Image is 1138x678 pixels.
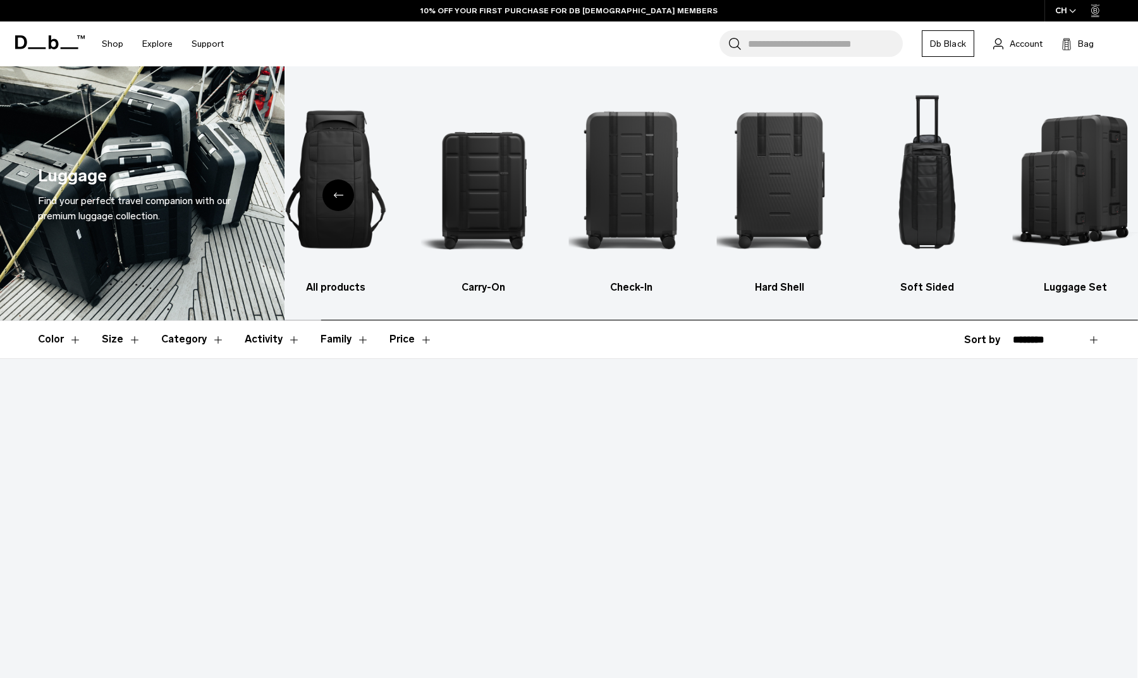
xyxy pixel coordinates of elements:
h3: Hard Shell [716,280,842,295]
button: Toggle Filter [321,321,369,358]
h3: All products [273,280,399,295]
li: 3 / 6 [568,85,694,295]
button: Toggle Filter [161,321,224,358]
a: Db All products [273,85,399,295]
button: Toggle Filter [102,321,141,358]
a: Explore [142,21,173,66]
span: Bag [1078,37,1094,51]
h3: Carry-On [420,280,546,295]
li: 6 / 6 [1012,85,1138,295]
img: Db [1012,85,1138,274]
a: Db Check-In [568,85,694,295]
li: 5 / 6 [864,85,990,295]
h3: Check-In [568,280,694,295]
nav: Main Navigation [92,21,233,66]
img: Db [864,85,990,274]
img: Db [273,85,399,274]
a: Account [993,36,1043,51]
img: Db [568,85,694,274]
a: Db Luggage Set [1012,85,1138,295]
li: 2 / 6 [420,85,546,295]
li: 4 / 6 [716,85,842,295]
h3: Luggage Set [1012,280,1138,295]
button: Bag [1062,36,1094,51]
a: Shop [102,21,123,66]
button: Toggle Filter [38,321,82,358]
h1: Luggage [38,163,107,189]
img: Db [420,85,546,274]
a: 10% OFF YOUR FIRST PURCHASE FOR DB [DEMOGRAPHIC_DATA] MEMBERS [420,5,718,16]
button: Toggle Price [389,321,432,358]
span: Find your perfect travel companion with our premium luggage collection. [38,195,231,222]
a: Db Soft Sided [864,85,990,295]
button: Toggle Filter [245,321,300,358]
a: Support [192,21,224,66]
span: Account [1010,37,1043,51]
h3: Soft Sided [864,280,990,295]
li: 1 / 6 [273,85,399,295]
a: Db Carry-On [420,85,546,295]
a: Db Black [922,30,974,57]
img: Db [716,85,842,274]
a: Db Hard Shell [716,85,842,295]
div: Previous slide [322,179,354,211]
